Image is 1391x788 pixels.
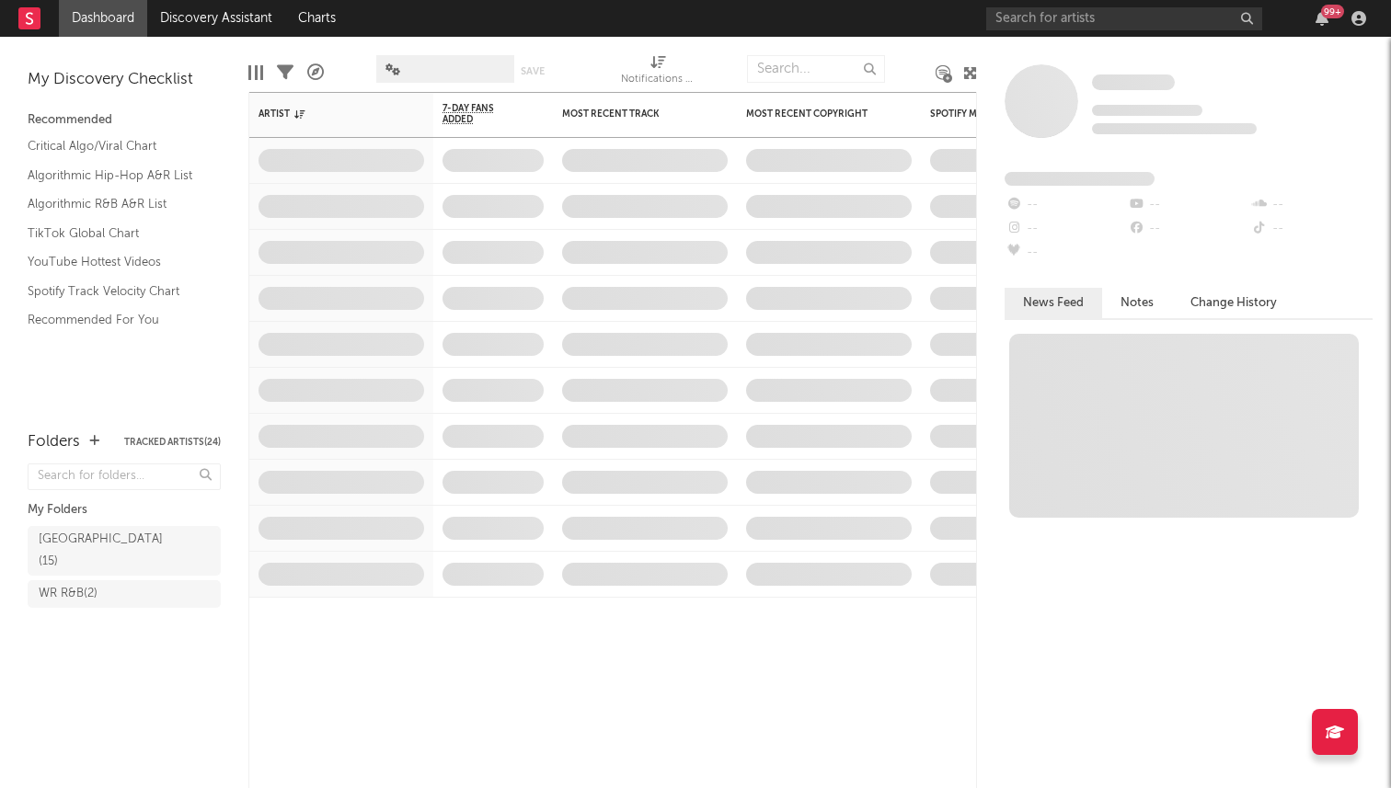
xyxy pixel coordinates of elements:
[28,223,202,244] a: TikTok Global Chart
[1092,105,1202,116] span: Tracking Since: [DATE]
[28,136,202,156] a: Critical Algo/Viral Chart
[28,69,221,91] div: My Discovery Checklist
[248,46,263,99] div: Edit Columns
[1172,288,1295,318] button: Change History
[307,46,324,99] div: A&R Pipeline
[746,108,884,120] div: Most Recent Copyright
[28,252,202,272] a: YouTube Hottest Videos
[621,46,695,99] div: Notifications (Artist)
[28,526,221,576] a: [GEOGRAPHIC_DATA](15)
[28,109,221,131] div: Recommended
[124,438,221,447] button: Tracked Artists(24)
[443,103,516,125] span: 7-Day Fans Added
[28,580,221,608] a: WR R&B(2)
[28,194,202,214] a: Algorithmic R&B A&R List
[521,66,545,76] button: Save
[39,583,98,605] div: WR R&B ( 2 )
[1316,11,1328,26] button: 99+
[1092,123,1257,134] span: 0 fans last week
[28,166,202,186] a: Algorithmic Hip-Hop A&R List
[28,463,221,490] input: Search for folders...
[39,529,168,573] div: [GEOGRAPHIC_DATA] ( 15 )
[28,499,221,521] div: My Folders
[1127,193,1249,217] div: --
[930,108,1068,120] div: Spotify Monthly Listeners
[28,431,80,453] div: Folders
[1005,288,1102,318] button: News Feed
[1005,217,1127,241] div: --
[1250,193,1373,217] div: --
[1102,288,1172,318] button: Notes
[747,55,885,83] input: Search...
[986,7,1262,30] input: Search for artists
[1250,217,1373,241] div: --
[562,108,700,120] div: Most Recent Track
[1005,193,1127,217] div: --
[277,46,293,99] div: Filters
[1005,241,1127,265] div: --
[1005,172,1155,186] span: Fans Added by Platform
[1127,217,1249,241] div: --
[621,69,695,91] div: Notifications (Artist)
[28,310,202,330] a: Recommended For You
[1092,74,1175,92] a: Some Artist
[259,108,397,120] div: Artist
[1321,5,1344,18] div: 99 +
[1092,74,1175,90] span: Some Artist
[28,281,202,302] a: Spotify Track Velocity Chart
